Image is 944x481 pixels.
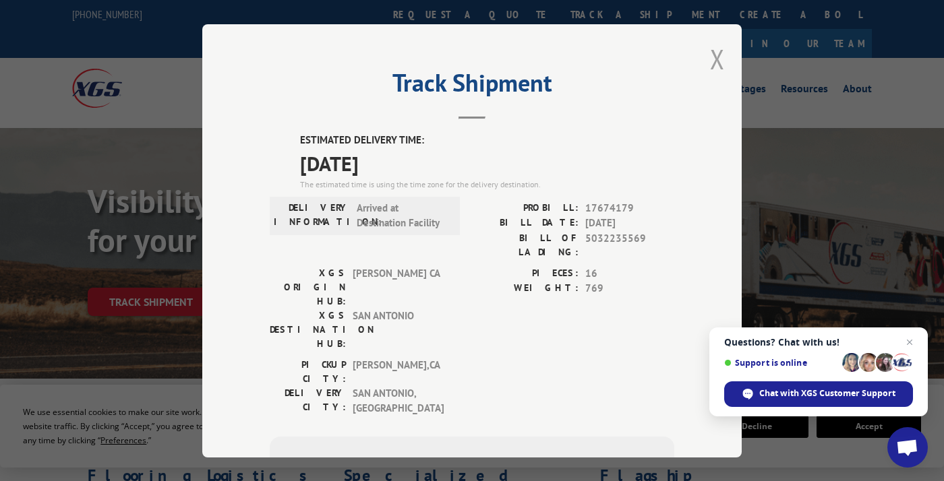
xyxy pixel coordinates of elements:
[585,230,674,259] span: 5032235569
[585,200,674,216] span: 17674179
[353,265,444,308] span: [PERSON_NAME] CA
[902,334,918,350] span: Close chat
[472,216,579,231] label: BILL DATE:
[472,281,579,296] label: WEIGHT:
[274,200,350,230] label: DELIVERY INFORMATION:
[353,308,444,350] span: SAN ANTONIO
[353,385,444,416] span: SAN ANTONIO , [GEOGRAPHIC_DATA]
[472,200,579,216] label: PROBILL:
[270,308,346,350] label: XGS DESTINATION HUB:
[357,200,448,230] span: Arrived at Destination Facility
[585,281,674,296] span: 769
[724,358,837,368] span: Support is online
[270,385,346,416] label: DELIVERY CITY:
[585,265,674,281] span: 16
[353,357,444,385] span: [PERSON_NAME] , CA
[270,357,346,385] label: PICKUP CITY:
[300,133,674,148] label: ESTIMATED DELIVERY TIME:
[286,452,658,472] div: Subscribe to alerts
[724,381,913,407] div: Chat with XGS Customer Support
[472,265,579,281] label: PIECES:
[887,427,928,468] div: Open chat
[300,178,674,190] div: The estimated time is using the time zone for the delivery destination.
[724,337,913,348] span: Questions? Chat with us!
[300,148,674,178] span: [DATE]
[759,387,895,399] span: Chat with XGS Customer Support
[270,265,346,308] label: XGS ORIGIN HUB:
[472,230,579,259] label: BILL OF LADING:
[585,216,674,231] span: [DATE]
[270,73,674,99] h2: Track Shipment
[710,41,725,77] button: Close modal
